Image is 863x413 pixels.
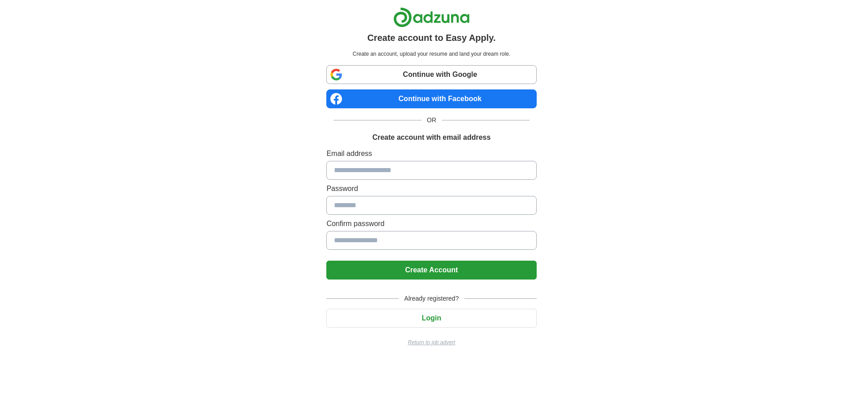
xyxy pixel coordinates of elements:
button: Login [326,309,536,328]
a: Continue with Google [326,65,536,84]
a: Return to job advert [326,338,536,346]
label: Email address [326,148,536,159]
a: Login [326,314,536,322]
label: Password [326,183,536,194]
span: OR [422,115,442,125]
a: Continue with Facebook [326,89,536,108]
img: Adzuna logo [393,7,470,27]
p: Create an account, upload your resume and land your dream role. [328,50,534,58]
button: Create Account [326,261,536,280]
h1: Create account to Easy Apply. [367,31,496,44]
span: Already registered? [399,294,464,303]
label: Confirm password [326,218,536,229]
h1: Create account with email address [372,132,490,143]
